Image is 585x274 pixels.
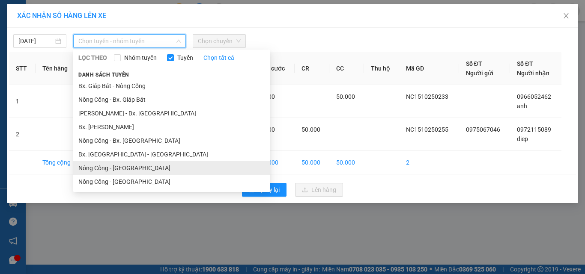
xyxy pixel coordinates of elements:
[17,12,106,20] span: XÁC NHẬN SỐ HÀNG LÊN XE
[73,79,270,93] li: Bx. Giáp Bát - Nông Cống
[517,93,551,100] span: 0966052462
[78,53,107,62] span: LỌC THEO
[73,147,270,161] li: Bx. [GEOGRAPHIC_DATA] - [GEOGRAPHIC_DATA]
[73,106,270,120] li: [PERSON_NAME] - Bx. [GEOGRAPHIC_DATA]
[295,52,329,85] th: CR
[174,53,197,62] span: Tuyến
[73,161,270,175] li: Nông Cống - [GEOGRAPHIC_DATA]
[364,52,399,85] th: Thu hộ
[517,126,551,133] span: 0972115089
[249,52,295,85] th: Tổng cước
[329,151,364,174] td: 50.000
[406,93,448,100] span: NC1510250233
[329,52,364,85] th: CC
[73,71,134,79] span: Danh sách tuyến
[399,52,459,85] th: Mã GD
[73,93,270,106] li: Nông Cống - Bx. Giáp Bát
[73,175,270,189] li: Nông Cống - [GEOGRAPHIC_DATA]
[295,183,343,197] button: uploadLên hàng
[295,151,329,174] td: 50.000
[517,70,549,77] span: Người nhận
[406,126,448,133] span: NC1510250255
[18,36,54,46] input: 15/10/2025
[563,12,570,19] span: close
[399,151,459,174] td: 2
[78,35,181,47] span: Chọn tuyến - nhóm tuyến
[9,52,36,85] th: STT
[73,35,124,44] span: NC1510250260
[4,25,17,55] img: logo
[9,118,36,151] td: 2
[301,126,320,133] span: 50.000
[466,60,482,67] span: Số ĐT
[36,151,81,174] td: Tổng cộng
[336,93,355,100] span: 50.000
[73,134,270,147] li: Nông Cống - Bx. [GEOGRAPHIC_DATA]
[121,53,160,62] span: Nhóm tuyến
[517,103,527,109] span: anh
[554,4,578,28] button: Close
[18,7,72,35] strong: CHUYỂN PHÁT NHANH ĐÔNG LÝ
[9,85,36,118] td: 1
[176,38,181,44] span: down
[198,35,241,47] span: Chọn chuyến
[36,52,81,85] th: Tên hàng
[73,120,270,134] li: Bx. [PERSON_NAME]
[466,70,493,77] span: Người gửi
[249,151,295,174] td: 100.000
[203,53,234,62] a: Chọn tất cả
[466,126,500,133] span: 0975067046
[21,47,68,65] strong: PHIẾU BIÊN NHẬN
[517,60,533,67] span: Số ĐT
[30,36,58,45] span: SĐT XE
[517,136,528,142] span: diep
